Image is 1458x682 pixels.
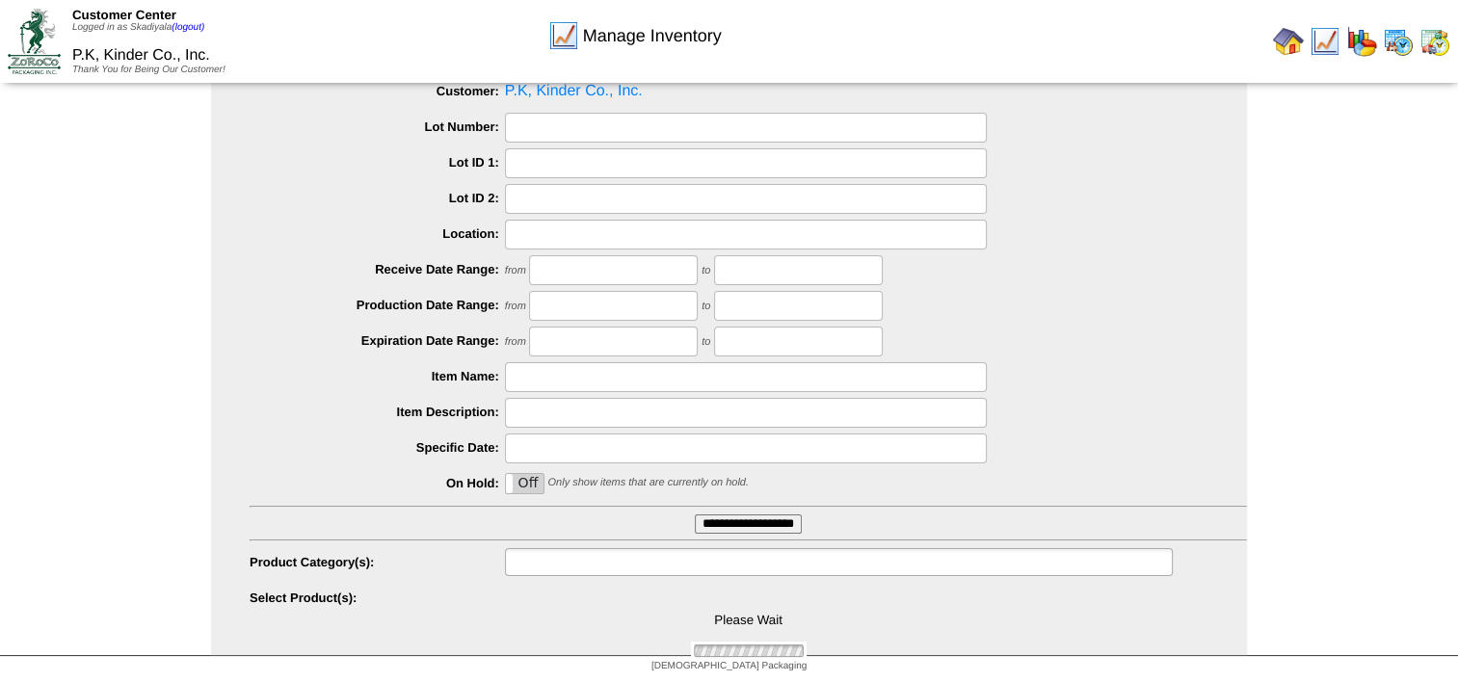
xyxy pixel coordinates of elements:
[250,155,505,170] label: Lot ID 1:
[250,590,505,605] label: Select Product(s):
[250,77,1247,106] span: P.K, Kinder Co., Inc.
[250,119,505,134] label: Lot Number:
[702,265,710,276] span: to
[8,9,61,73] img: ZoRoCo_Logo(Green%26Foil)%20jpg.webp
[506,474,543,493] label: Off
[172,22,204,33] a: (logout)
[250,440,505,455] label: Specific Date:
[505,265,526,276] span: from
[505,473,544,494] div: OnOff
[250,405,505,419] label: Item Description:
[691,642,807,660] img: ajax-loader.gif
[505,301,526,312] span: from
[250,226,505,241] label: Location:
[1310,26,1340,57] img: line_graph.gif
[1346,26,1377,57] img: graph.gif
[651,661,807,671] span: [DEMOGRAPHIC_DATA] Packaging
[547,477,748,488] span: Only show items that are currently on hold.
[702,336,710,348] span: to
[250,262,505,276] label: Receive Date Range:
[250,191,505,205] label: Lot ID 2:
[250,476,505,490] label: On Hold:
[505,336,526,348] span: from
[250,555,505,569] label: Product Category(s):
[1419,26,1450,57] img: calendarinout.gif
[548,20,579,51] img: line_graph.gif
[250,333,505,348] label: Expiration Date Range:
[250,369,505,383] label: Item Name:
[72,47,210,64] span: P.K, Kinder Co., Inc.
[250,298,505,312] label: Production Date Range:
[1273,26,1304,57] img: home.gif
[72,8,176,22] span: Customer Center
[1383,26,1414,57] img: calendarprod.gif
[250,84,505,98] label: Customer:
[702,301,710,312] span: to
[250,584,1247,660] div: Please Wait
[72,65,225,75] span: Thank You for Being Our Customer!
[583,26,722,46] span: Manage Inventory
[72,22,204,33] span: Logged in as Skadiyala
